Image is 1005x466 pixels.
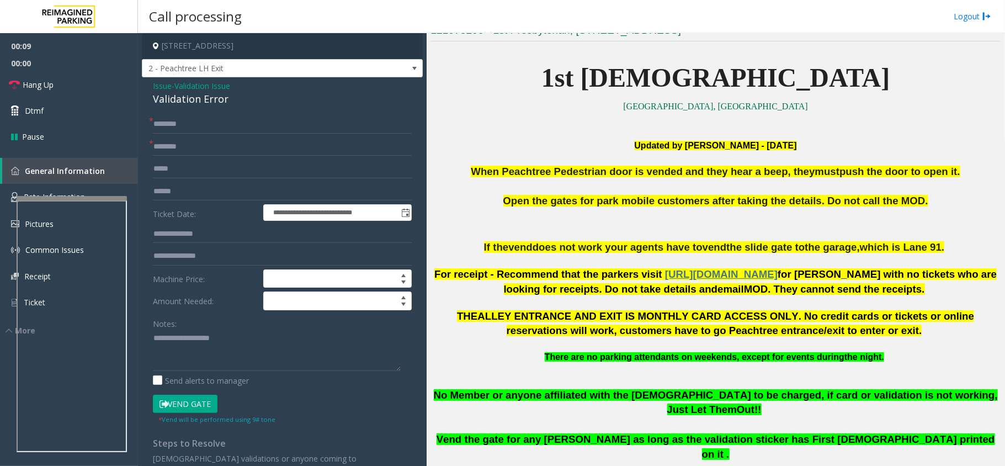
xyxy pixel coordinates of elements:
div: More [6,325,138,336]
span: the night [844,352,882,362]
span: If the [484,241,509,253]
span: email [717,283,744,295]
span: 2 - Peachtree LH Exit [142,60,366,77]
span: vend [508,241,533,253]
span: ALLEY ENTRANCE AND EXIT IS MONTHLY CARD ACCESS ONLY. No credit cards or tickets or online reserva... [477,310,974,337]
span: There are no parking attendants on weekends, except for events during [545,352,844,362]
span: No Member or anyone affiliated with the [DEMOGRAPHIC_DATA] to be charged, if card or validation i... [434,389,998,416]
img: 'icon' [11,192,18,202]
span: Rate Information [24,192,85,202]
span: For receipt - Recommend that the parkers visit [434,268,662,280]
span: 1st [DEMOGRAPHIC_DATA] [541,63,890,92]
span: THE [457,310,477,322]
img: 'icon' [11,167,19,175]
img: 'icon' [11,273,19,280]
img: 'icon' [11,220,19,227]
span: must [815,166,840,177]
a: Logout [954,10,991,22]
span: Increase value [396,292,411,301]
img: 'icon' [11,298,18,308]
span: which is Lane 91. [860,241,944,253]
span: Validation Issue [174,80,230,92]
span: . [882,352,884,362]
span: General Information [25,166,105,176]
span: the garage, [805,241,860,253]
h3: Call processing [143,3,247,30]
label: Ticket Date: [150,204,260,221]
span: Vend the gate for any [PERSON_NAME] as long as the validation sticker has First [DEMOGRAPHIC_DATA... [437,433,995,460]
span: the slide gate to [726,241,805,253]
span: MOD. They cannot send the receipts. [744,283,925,295]
label: Send alerts to manager [153,375,249,386]
span: Hang Up [23,79,54,91]
span: Increase value [396,270,411,279]
div: Validation Error [153,92,412,107]
span: Issue [153,80,172,92]
span: Decrease value [396,301,411,310]
span: [URL][DOMAIN_NAME] [665,268,778,280]
h4: Steps to Resolve [153,438,412,449]
label: Notes: [153,314,177,330]
span: Updated by [PERSON_NAME] - [DATE] [635,141,797,150]
span: When Peachtree Pedestrian door is vended and they hear a beep, they [471,166,815,177]
span: Open the gates for park mobile customers after taking the details. Do not call the MOD. [503,195,928,206]
button: Vend Gate [153,395,217,414]
span: Pause [22,131,44,142]
span: Dtmf [25,105,44,116]
span: for [PERSON_NAME] with no tickets who are looking for receipts. Do not take details and [504,268,997,295]
a: General Information [2,158,138,184]
span: Out!! [737,404,762,415]
img: 'icon' [11,246,20,255]
span: does not work your agents have to [533,241,703,253]
label: Machine Price: [150,269,260,288]
span: Toggle popup [399,205,411,220]
span: vend [703,241,727,253]
img: logout [982,10,991,22]
h4: [STREET_ADDRESS] [142,33,423,59]
span: push the door to open it. [839,166,960,177]
label: Amount Needed: [150,292,260,310]
span: - [172,81,230,91]
small: Vend will be performed using 9# tone [158,415,275,423]
a: [URL][DOMAIN_NAME] [665,271,778,279]
a: [GEOGRAPHIC_DATA], [GEOGRAPHIC_DATA] [624,102,808,111]
span: Decrease value [396,279,411,288]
